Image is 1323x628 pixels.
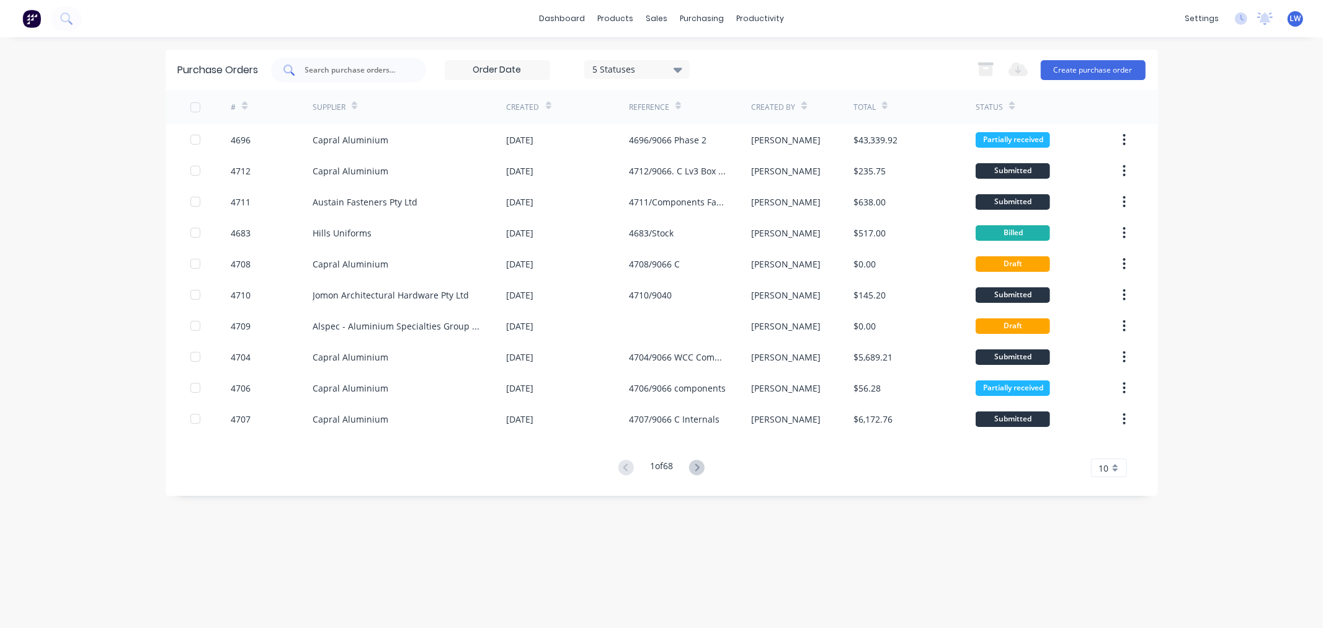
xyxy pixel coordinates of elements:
[976,163,1050,179] div: Submitted
[751,195,821,209] div: [PERSON_NAME]
[751,289,821,302] div: [PERSON_NAME]
[507,133,534,146] div: [DATE]
[976,318,1050,334] div: Draft
[445,61,550,79] input: Order Date
[231,195,251,209] div: 4711
[629,133,706,146] div: 4696/9066 Phase 2
[674,9,730,28] div: purchasing
[751,102,795,113] div: Created By
[853,258,876,271] div: $0.00
[231,289,251,302] div: 4710
[639,9,674,28] div: sales
[976,349,1050,365] div: Submitted
[650,459,673,477] div: 1 of 68
[629,227,674,240] div: 4683/Stock
[507,351,534,364] div: [DATE]
[751,133,821,146] div: [PERSON_NAME]
[976,132,1050,148] div: Partially received
[853,133,898,146] div: $43,339.92
[853,382,881,395] div: $56.28
[231,413,251,426] div: 4707
[629,164,726,177] div: 4712/9066. C Lv3 Box Section
[231,258,251,271] div: 4708
[629,382,726,395] div: 4706/9066 components
[313,382,388,395] div: Capral Aluminium
[231,320,251,333] div: 4709
[751,351,821,364] div: [PERSON_NAME]
[853,351,893,364] div: $5,689.21
[751,320,821,333] div: [PERSON_NAME]
[1041,60,1146,80] button: Create purchase order
[313,351,388,364] div: Capral Aluminium
[853,164,886,177] div: $235.75
[853,227,886,240] div: $517.00
[178,63,259,78] div: Purchase Orders
[629,258,680,271] div: 4708/9066 C
[976,287,1050,303] div: Submitted
[313,227,372,240] div: Hills Uniforms
[507,102,540,113] div: Created
[231,382,251,395] div: 4706
[629,413,719,426] div: 4707/9066 C Internals
[313,133,388,146] div: Capral Aluminium
[976,380,1050,396] div: Partially received
[853,195,886,209] div: $638.00
[231,133,251,146] div: 4696
[231,102,236,113] div: #
[853,320,876,333] div: $0.00
[976,102,1003,113] div: Status
[976,411,1050,427] div: Submitted
[751,164,821,177] div: [PERSON_NAME]
[313,102,345,113] div: Supplier
[507,258,534,271] div: [DATE]
[976,194,1050,210] div: Submitted
[507,382,534,395] div: [DATE]
[1099,462,1109,475] span: 10
[231,227,251,240] div: 4683
[313,164,388,177] div: Capral Aluminium
[231,351,251,364] div: 4704
[231,164,251,177] div: 4712
[304,64,407,76] input: Search purchase orders...
[313,413,388,426] div: Capral Aluminium
[533,9,591,28] a: dashboard
[1178,9,1225,28] div: settings
[313,195,417,209] div: Austain Fasteners Pty Ltd
[629,351,726,364] div: 4704/9066 WCC Components Phase 2
[507,164,534,177] div: [DATE]
[853,413,893,426] div: $6,172.76
[853,102,876,113] div: Total
[751,413,821,426] div: [PERSON_NAME]
[751,227,821,240] div: [PERSON_NAME]
[976,256,1050,272] div: Draft
[507,413,534,426] div: [DATE]
[507,195,534,209] div: [DATE]
[751,258,821,271] div: [PERSON_NAME]
[313,258,388,271] div: Capral Aluminium
[976,225,1050,241] div: Billed
[629,195,726,209] div: 4711/Components Factory
[730,9,790,28] div: productivity
[592,63,681,76] div: 5 Statuses
[507,289,534,302] div: [DATE]
[1290,13,1301,24] span: LW
[751,382,821,395] div: [PERSON_NAME]
[591,9,639,28] div: products
[629,102,669,113] div: Reference
[507,320,534,333] div: [DATE]
[629,289,672,302] div: 4710/9040
[22,9,41,28] img: Factory
[507,227,534,240] div: [DATE]
[313,320,482,333] div: Alspec - Aluminium Specialties Group Pty Ltd
[853,289,886,302] div: $145.20
[313,289,469,302] div: Jomon Architectural Hardware Pty Ltd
